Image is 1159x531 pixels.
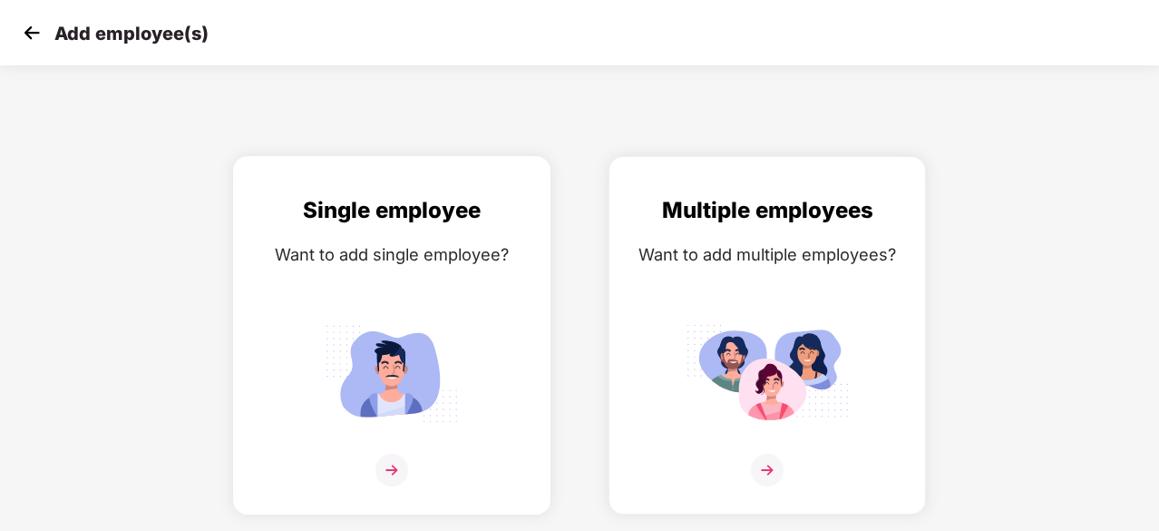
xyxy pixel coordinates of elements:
[310,317,473,430] img: svg+xml;base64,PHN2ZyB4bWxucz0iaHR0cDovL3d3dy53My5vcmcvMjAwMC9zdmciIGlkPSJTaW5nbGVfZW1wbG95ZWUiIH...
[628,193,907,228] div: Multiple employees
[54,23,209,44] p: Add employee(s)
[252,193,531,228] div: Single employee
[686,317,849,430] img: svg+xml;base64,PHN2ZyB4bWxucz0iaHR0cDovL3d3dy53My5vcmcvMjAwMC9zdmciIGlkPSJNdWx0aXBsZV9lbXBsb3llZS...
[375,454,408,487] img: svg+xml;base64,PHN2ZyB4bWxucz0iaHR0cDovL3d3dy53My5vcmcvMjAwMC9zdmciIHdpZHRoPSIzNiIgaGVpZ2h0PSIzNi...
[628,241,907,268] div: Want to add multiple employees?
[751,454,784,487] img: svg+xml;base64,PHN2ZyB4bWxucz0iaHR0cDovL3d3dy53My5vcmcvMjAwMC9zdmciIHdpZHRoPSIzNiIgaGVpZ2h0PSIzNi...
[252,241,531,268] div: Want to add single employee?
[18,19,45,46] img: svg+xml;base64,PHN2ZyB4bWxucz0iaHR0cDovL3d3dy53My5vcmcvMjAwMC9zdmciIHdpZHRoPSIzMCIgaGVpZ2h0PSIzMC...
